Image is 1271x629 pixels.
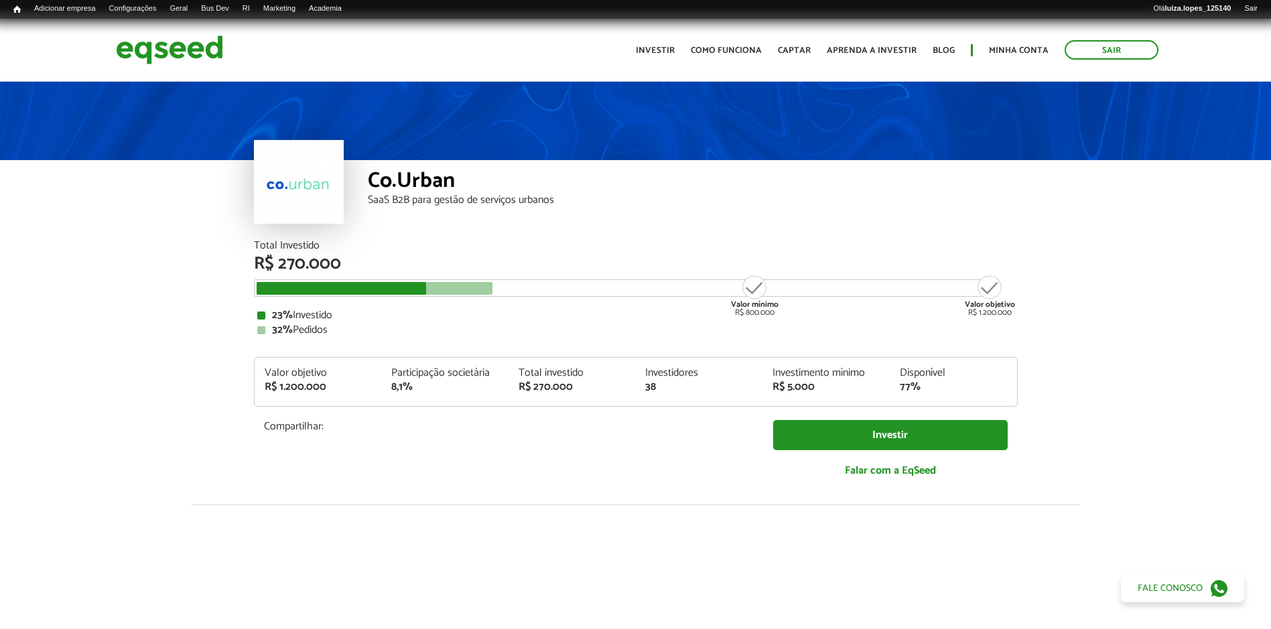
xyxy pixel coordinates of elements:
a: Minha conta [989,46,1049,55]
a: Blog [933,46,955,55]
div: SaaS B2B para gestão de serviços urbanos [368,195,1018,206]
a: Sair [1065,40,1158,60]
div: Investidores [645,368,752,378]
a: Sair [1237,3,1264,14]
div: Investimento mínimo [773,368,880,378]
div: Valor objetivo [265,368,372,378]
div: Disponível [900,368,1007,378]
p: Compartilhar: [264,420,753,433]
a: Investir [773,420,1008,450]
div: R$ 800.000 [730,274,780,317]
a: RI [236,3,257,14]
a: Fale conosco [1121,574,1244,602]
div: R$ 5.000 [773,382,880,393]
img: EqSeed [116,32,223,68]
strong: 23% [272,306,293,324]
div: R$ 270.000 [519,382,626,393]
a: Falar com a EqSeed [773,457,1008,484]
div: R$ 1.200.000 [265,382,372,393]
a: Academia [302,3,348,14]
div: Pedidos [257,325,1014,336]
strong: luiza.lopes_125140 [1165,4,1231,12]
a: Bus Dev [194,3,236,14]
a: Captar [778,46,811,55]
div: Investido [257,310,1014,321]
a: Início [7,3,27,16]
a: Configurações [103,3,163,14]
a: Aprenda a investir [827,46,917,55]
div: Total investido [519,368,626,378]
div: 77% [900,382,1007,393]
div: Participação societária [391,368,498,378]
div: R$ 270.000 [254,255,1018,273]
a: Como funciona [691,46,762,55]
a: Oláluiza.lopes_125140 [1146,3,1237,14]
a: Investir [636,46,675,55]
div: Co.Urban [368,170,1018,195]
div: 38 [645,382,752,393]
strong: Valor objetivo [965,298,1015,311]
a: Geral [163,3,194,14]
div: R$ 1.200.000 [965,274,1015,317]
strong: Valor mínimo [731,298,779,311]
span: Início [13,5,21,14]
a: Marketing [257,3,302,14]
strong: 32% [272,321,293,339]
div: 8,1% [391,382,498,393]
a: Adicionar empresa [27,3,103,14]
div: Total Investido [254,240,1018,251]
